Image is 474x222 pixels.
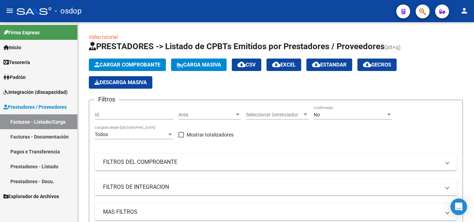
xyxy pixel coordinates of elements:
[272,62,296,68] span: EXCEL
[89,42,384,51] span: PRESTADORES -> Listado de CPBTs Emitidos por Prestadores / Proveedores
[3,88,68,96] span: Integración (discapacidad)
[95,179,457,195] mat-expansion-panel-header: FILTROS DE INTEGRACION
[357,59,397,71] button: Gecros
[187,131,234,139] span: Mostrar totalizadores
[94,79,147,86] span: Descarga Masiva
[314,112,320,117] span: No
[89,59,166,71] button: Cargar Comprobante
[363,62,391,68] span: Gecros
[6,7,14,15] mat-icon: menu
[103,208,440,216] mat-panel-title: MAS FILTROS
[103,158,440,166] mat-panel-title: FILTROS DEL COMPROBANTE
[89,76,152,89] button: Descarga Masiva
[312,62,347,68] span: Estandar
[266,59,301,71] button: EXCEL
[272,60,280,69] mat-icon: cloud_download
[3,44,21,51] span: Inicio
[94,62,160,68] span: Cargar Comprobante
[306,59,352,71] button: Estandar
[460,7,468,15] mat-icon: person
[55,3,82,19] span: - osdop
[95,95,119,104] h3: Filtros
[237,62,256,68] span: CSV
[103,183,440,191] mat-panel-title: FILTROS DE INTEGRACION
[3,59,30,66] span: Tesorería
[450,198,467,215] div: Open Intercom Messenger
[95,132,108,137] span: Todos
[232,59,261,71] button: CSV
[178,112,235,118] span: Area
[3,73,26,81] span: Padrón
[95,204,457,220] mat-expansion-panel-header: MAS FILTROS
[384,44,401,51] span: (alt+q)
[237,60,246,69] mat-icon: cloud_download
[312,60,320,69] mat-icon: cloud_download
[95,154,457,170] mat-expansion-panel-header: FILTROS DEL COMPROBANTE
[89,34,118,40] a: Video tutorial
[363,60,371,69] mat-icon: cloud_download
[3,103,67,111] span: Prestadores / Proveedores
[89,76,152,89] app-download-masive: Descarga masiva de comprobantes (adjuntos)
[3,193,59,200] span: Explorador de Archivos
[171,59,227,71] button: Carga Masiva
[3,29,40,36] span: Firma Express
[246,112,302,118] span: Seleccionar Gerenciador
[177,62,221,68] span: Carga Masiva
